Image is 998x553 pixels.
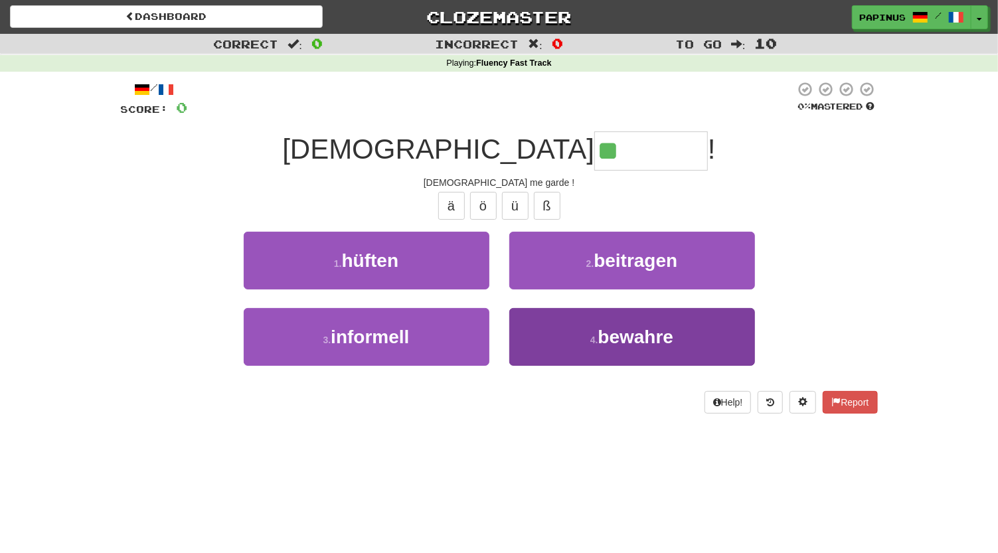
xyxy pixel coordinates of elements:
div: Mastered [795,101,878,113]
span: : [288,39,302,50]
button: Report [823,391,877,414]
span: bewahre [598,327,674,347]
button: 3.informell [244,308,489,366]
div: [DEMOGRAPHIC_DATA] me garde ! [121,176,878,189]
span: informell [331,327,409,347]
button: Round history (alt+y) [758,391,783,414]
span: 0 [552,35,563,51]
span: 0 [311,35,323,51]
a: Papinus / [852,5,971,29]
button: Help! [705,391,752,414]
button: ß [534,192,560,220]
span: : [731,39,746,50]
span: Papinus [859,11,906,23]
button: 4.bewahre [509,308,755,366]
span: beitragen [594,250,677,271]
button: ä [438,192,465,220]
button: ü [502,192,529,220]
strong: Fluency Fast Track [476,58,551,68]
span: To go [675,37,722,50]
span: ! [708,133,716,165]
span: / [935,11,942,20]
small: 3 . [323,335,331,345]
button: 2.beitragen [509,232,755,289]
span: 10 [755,35,778,51]
small: 2 . [586,258,594,269]
a: Dashboard [10,5,323,28]
span: 0 % [798,101,811,112]
button: 1.hüften [244,232,489,289]
span: Correct [213,37,278,50]
span: Incorrect [435,37,519,50]
a: Clozemaster [343,5,655,29]
span: [DEMOGRAPHIC_DATA] [282,133,594,165]
small: 4 . [590,335,598,345]
div: / [121,81,188,98]
span: : [528,39,542,50]
span: 0 [177,99,188,116]
small: 1 . [334,258,342,269]
span: hüften [342,250,399,271]
span: Score: [121,104,169,115]
button: ö [470,192,497,220]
